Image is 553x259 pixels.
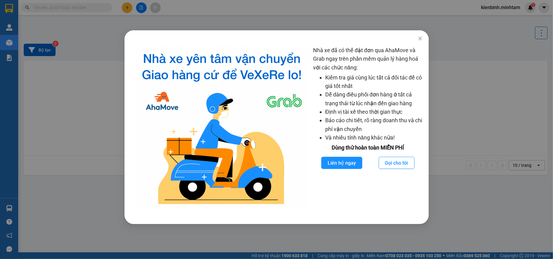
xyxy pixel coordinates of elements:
li: Định vị tài xế theo thời gian thực [325,108,423,116]
li: Kiểm tra giá cùng lúc tất cả đối tác để có giá tốt nhất [325,73,423,91]
button: Close [411,30,428,47]
div: Nhà xe đã có thể đặt đơn qua AhaMove và Grab ngay trên phần mềm quản lý hàng hoá với các chức năng: [313,46,423,209]
div: Dùng thử hoàn toàn MIỄN PHÍ [313,143,423,152]
span: Gọi cho tôi [385,159,408,167]
li: Báo cáo chi tiết, rõ ràng doanh thu và chi phí vận chuyển [325,116,423,133]
span: close [418,36,422,41]
button: Liên hệ ngay [321,157,362,169]
span: Liên hệ ngay [328,159,356,167]
li: Và nhiều tính năng khác nữa! [325,133,423,142]
img: logo [135,46,308,209]
li: Dễ dàng điều phối đơn hàng ở tất cả trạng thái từ lúc nhận đến giao hàng [325,90,423,108]
button: Gọi cho tôi [378,157,414,169]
